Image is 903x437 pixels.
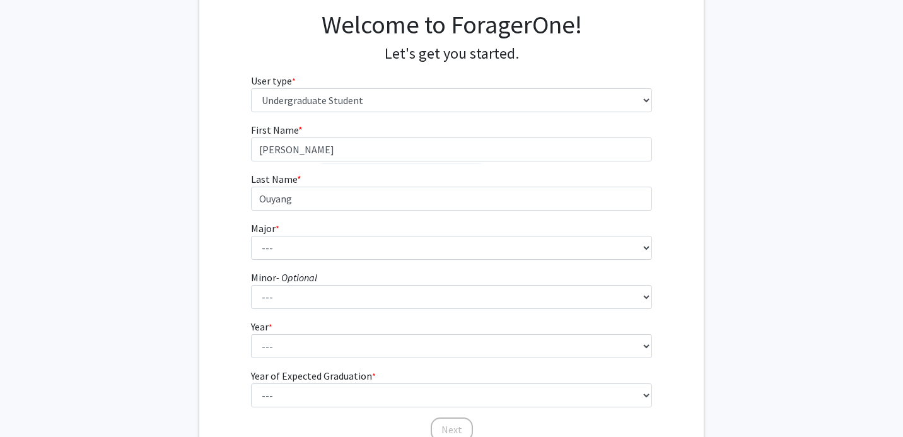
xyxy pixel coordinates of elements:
label: Year [251,319,272,334]
span: First Name [251,124,298,136]
i: - Optional [276,271,317,284]
label: Minor [251,270,317,285]
label: Major [251,221,279,236]
label: User type [251,73,296,88]
label: Year of Expected Graduation [251,368,376,383]
iframe: Chat [9,380,54,428]
h1: Welcome to ForagerOne! [251,9,653,40]
h4: Let's get you started. [251,45,653,63]
span: Last Name [251,173,297,185]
